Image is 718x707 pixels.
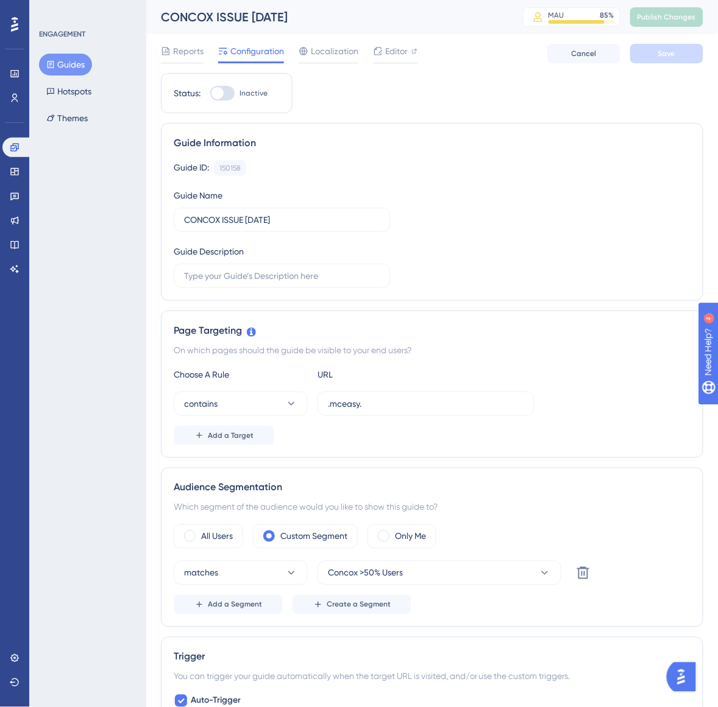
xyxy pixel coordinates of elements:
[174,595,283,614] button: Add a Segment
[161,9,492,26] div: CONCOX ISSUE [DATE]
[208,600,262,610] span: Add a Segment
[230,44,284,58] span: Configuration
[328,397,524,410] input: yourwebsite.com/path
[572,49,597,58] span: Cancel
[638,12,696,22] span: Publish Changes
[395,529,426,544] label: Only Me
[630,7,703,27] button: Publish Changes
[29,3,76,18] span: Need Help?
[39,54,92,76] button: Guides
[547,44,620,63] button: Cancel
[327,600,391,610] span: Create a Segment
[208,431,254,440] span: Add a Target
[174,480,691,495] div: Audience Segmentation
[174,367,308,382] div: Choose A Rule
[174,136,691,150] div: Guide Information
[184,213,380,227] input: Type your Guide’s Name here
[201,529,233,544] label: All Users
[39,107,95,129] button: Themes
[174,426,274,445] button: Add a Target
[174,188,222,203] div: Guide Name
[39,80,99,102] button: Hotspots
[385,44,408,58] span: Editor
[174,160,209,176] div: Guide ID:
[318,367,452,382] div: URL
[174,343,691,357] div: On which pages should the guide be visible to your end users?
[280,529,347,544] label: Custom Segment
[184,566,218,580] span: matches
[174,86,201,100] div: Status:
[173,44,204,58] span: Reports
[174,500,691,515] div: Which segment of the audience would you like to show this guide to?
[549,10,564,20] div: MAU
[658,49,675,58] span: Save
[630,44,703,63] button: Save
[293,595,411,614] button: Create a Segment
[184,269,380,283] input: Type your Guide’s Description here
[184,396,218,411] span: contains
[174,392,308,416] button: contains
[174,244,244,259] div: Guide Description
[219,163,241,173] div: 150158
[39,29,85,39] div: ENGAGEMENT
[328,566,403,580] span: Concox >50% Users
[174,561,308,585] button: matches
[240,88,268,98] span: Inactive
[174,669,691,684] div: You can trigger your guide automatically when the target URL is visited, and/or use the custom tr...
[311,44,358,58] span: Localization
[85,6,88,16] div: 4
[174,650,691,664] div: Trigger
[667,659,703,695] iframe: UserGuiding AI Assistant Launcher
[174,323,691,338] div: Page Targeting
[318,561,561,585] button: Concox >50% Users
[600,10,614,20] div: 85 %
